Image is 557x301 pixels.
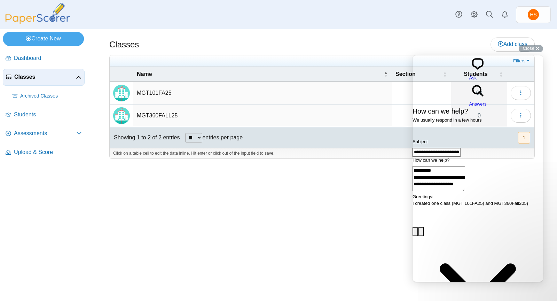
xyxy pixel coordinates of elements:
td: MGT360FALL25 [133,105,392,127]
span: Section [395,71,416,77]
span: Upload & Score [14,148,82,156]
img: PaperScorer [3,3,72,24]
a: Howard Stanger [516,6,551,23]
span: Assessments [14,130,76,137]
img: Locally created class [113,85,130,101]
a: PaperScorer [3,19,72,25]
a: Dashboard [3,50,85,67]
span: Students [14,111,82,118]
span: Name : Activate to invert sorting [384,67,388,82]
span: Dashboard [14,54,82,62]
div: Click on a table cell to edit the data inline. Hit enter or click out of the input field to save. [110,148,534,159]
span: Name [137,71,152,77]
span: Archived Classes [20,93,82,100]
a: Assessments [3,125,85,142]
h1: Classes [109,39,139,51]
a: Students [3,107,85,123]
td: MGT101FA25 [133,82,392,105]
a: Classes [3,69,85,86]
a: Create New [3,32,84,46]
a: Archived Classes [10,88,85,105]
label: entries per page [202,134,243,140]
a: Upload & Score [3,144,85,161]
a: Add class [491,37,535,51]
a: Alerts [497,7,512,22]
button: Close [519,45,543,52]
span: Add class [498,41,527,47]
img: Locally created class [113,107,130,124]
span: Howard Stanger [528,9,539,20]
iframe: Help Scout Beacon - Live Chat, Contact Form, and Knowledge Base [413,55,543,282]
span: Howard Stanger [530,12,536,17]
span: Close [523,46,534,51]
span: Classes [14,73,76,81]
div: Showing 1 to 2 of 2 entries [110,127,180,148]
